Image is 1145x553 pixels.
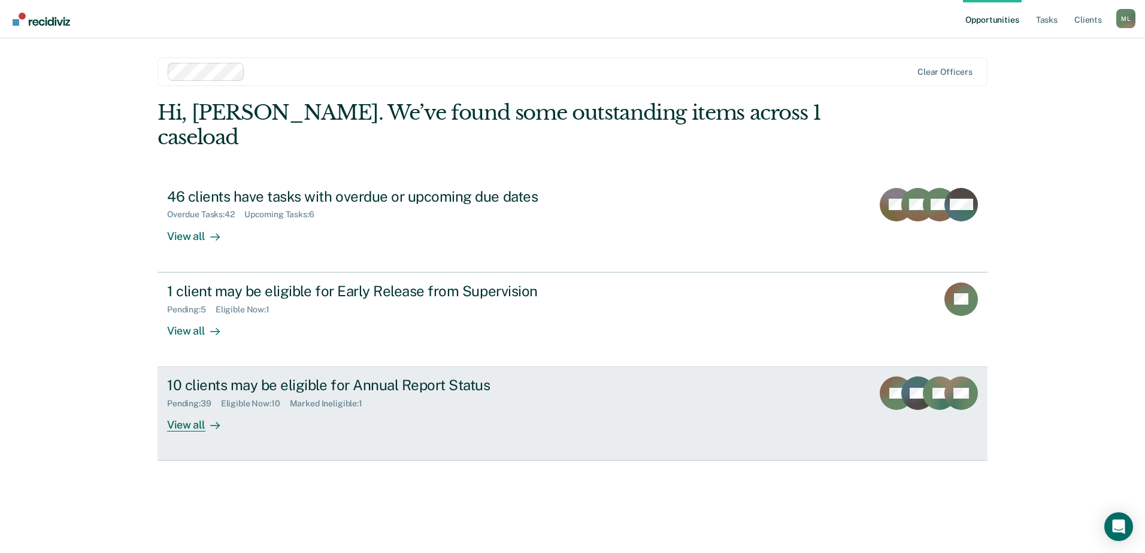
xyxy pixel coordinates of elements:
[167,399,221,409] div: Pending : 39
[167,220,234,243] div: View all
[167,409,234,432] div: View all
[13,13,70,26] img: Recidiviz
[167,314,234,338] div: View all
[917,67,973,77] div: Clear officers
[290,399,372,409] div: Marked Ineligible : 1
[157,272,988,367] a: 1 client may be eligible for Early Release from SupervisionPending:5Eligible Now:1View all
[1104,512,1133,541] div: Open Intercom Messenger
[244,209,324,220] div: Upcoming Tasks : 6
[167,188,587,205] div: 46 clients have tasks with overdue or upcoming due dates
[167,376,587,394] div: 10 clients may be eligible for Annual Report Status
[1116,9,1135,28] div: M L
[216,305,279,315] div: Eligible Now : 1
[221,399,290,409] div: Eligible Now : 10
[1116,9,1135,28] button: Profile dropdown button
[157,178,988,272] a: 46 clients have tasks with overdue or upcoming due datesOverdue Tasks:42Upcoming Tasks:6View all
[167,209,244,220] div: Overdue Tasks : 42
[167,305,216,315] div: Pending : 5
[157,101,822,150] div: Hi, [PERSON_NAME]. We’ve found some outstanding items across 1 caseload
[167,282,587,300] div: 1 client may be eligible for Early Release from Supervision
[157,367,988,461] a: 10 clients may be eligible for Annual Report StatusPending:39Eligible Now:10Marked Ineligible:1Vi...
